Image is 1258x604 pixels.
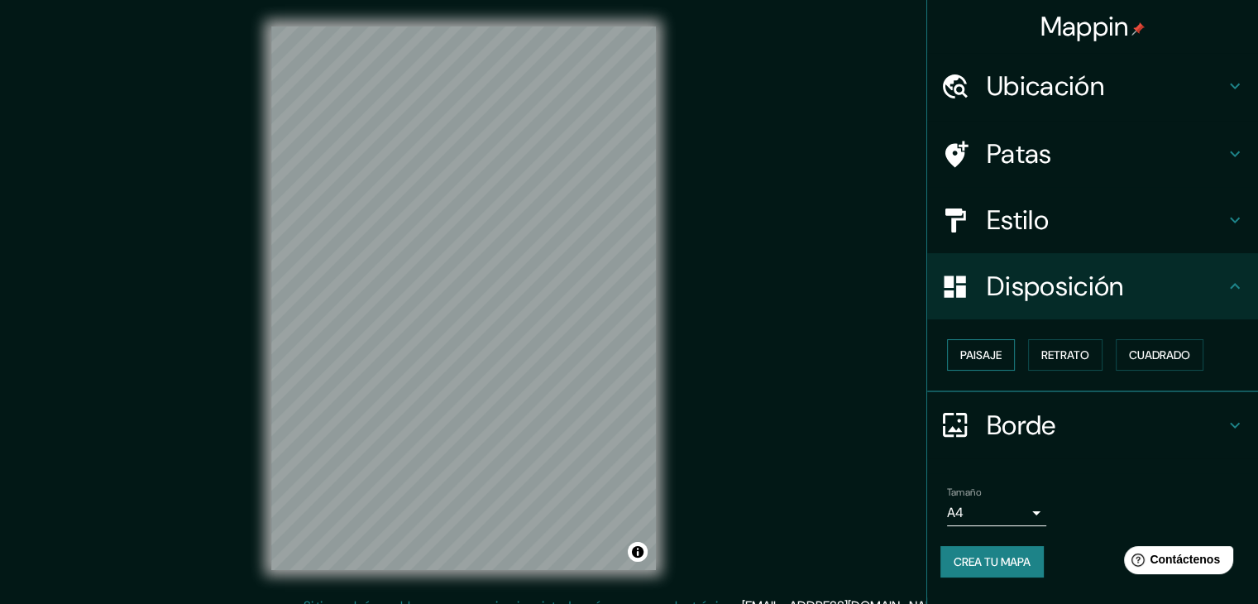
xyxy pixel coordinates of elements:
[927,253,1258,319] div: Disposición
[1028,339,1103,371] button: Retrato
[947,339,1015,371] button: Paisaje
[947,504,964,521] font: A4
[927,53,1258,119] div: Ubicación
[947,500,1046,526] div: A4
[1129,348,1190,362] font: Cuadrado
[271,26,656,570] canvas: Mapa
[987,69,1104,103] font: Ubicación
[1040,9,1129,44] font: Mappin
[987,203,1049,237] font: Estilo
[940,546,1044,578] button: Crea tu mapa
[927,121,1258,187] div: Patas
[927,187,1258,253] div: Estilo
[987,408,1056,443] font: Borde
[960,348,1002,362] font: Paisaje
[1111,539,1240,586] iframe: Lanzador de widgets de ayuda
[947,486,981,499] font: Tamaño
[987,137,1052,171] font: Patas
[927,392,1258,458] div: Borde
[954,554,1031,569] font: Crea tu mapa
[987,269,1123,304] font: Disposición
[628,542,648,562] button: Activar o desactivar atribución
[1041,348,1089,362] font: Retrato
[1131,22,1145,36] img: pin-icon.png
[1116,339,1203,371] button: Cuadrado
